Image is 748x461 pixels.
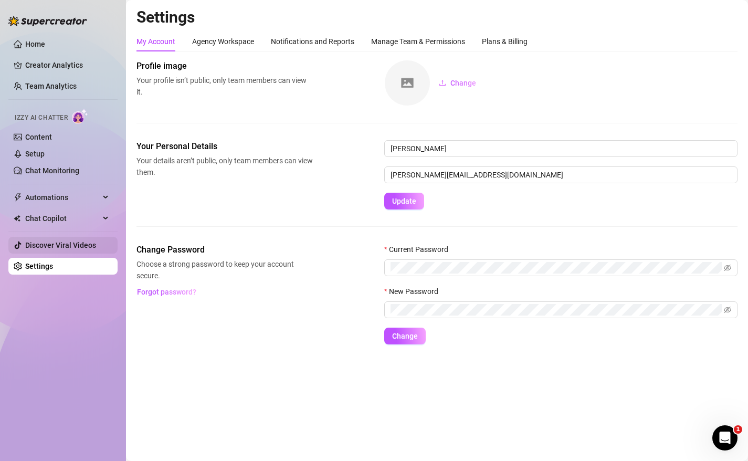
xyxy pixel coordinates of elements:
[25,189,100,206] span: Automations
[25,57,109,74] a: Creator Analytics
[72,109,88,124] img: AI Chatter
[384,244,455,255] label: Current Password
[712,425,738,450] iframe: Intercom live chat
[136,140,313,153] span: Your Personal Details
[14,193,22,202] span: thunderbolt
[25,241,96,249] a: Discover Viral Videos
[136,36,175,47] div: My Account
[384,328,426,344] button: Change
[392,332,418,340] span: Change
[391,304,722,316] input: New Password
[25,150,45,158] a: Setup
[384,140,738,157] input: Enter name
[724,264,731,271] span: eye-invisible
[25,262,53,270] a: Settings
[136,7,738,27] h2: Settings
[136,75,313,98] span: Your profile isn’t public, only team members can view it.
[136,244,313,256] span: Change Password
[25,210,100,227] span: Chat Copilot
[25,40,45,48] a: Home
[14,215,20,222] img: Chat Copilot
[192,36,254,47] div: Agency Workspace
[15,113,68,123] span: Izzy AI Chatter
[136,284,196,300] button: Forgot password?
[8,16,87,26] img: logo-BBDzfeDw.svg
[25,133,52,141] a: Content
[25,166,79,175] a: Chat Monitoring
[734,425,742,434] span: 1
[271,36,354,47] div: Notifications and Reports
[136,155,313,178] span: Your details aren’t public, only team members can view them.
[136,60,313,72] span: Profile image
[25,82,77,90] a: Team Analytics
[450,79,476,87] span: Change
[439,79,446,87] span: upload
[430,75,484,91] button: Change
[392,197,416,205] span: Update
[385,60,430,106] img: square-placeholder.png
[384,166,738,183] input: Enter new email
[137,288,196,296] span: Forgot password?
[482,36,528,47] div: Plans & Billing
[724,306,731,313] span: eye-invisible
[384,286,445,297] label: New Password
[384,193,424,209] button: Update
[136,258,313,281] span: Choose a strong password to keep your account secure.
[371,36,465,47] div: Manage Team & Permissions
[391,262,722,274] input: Current Password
